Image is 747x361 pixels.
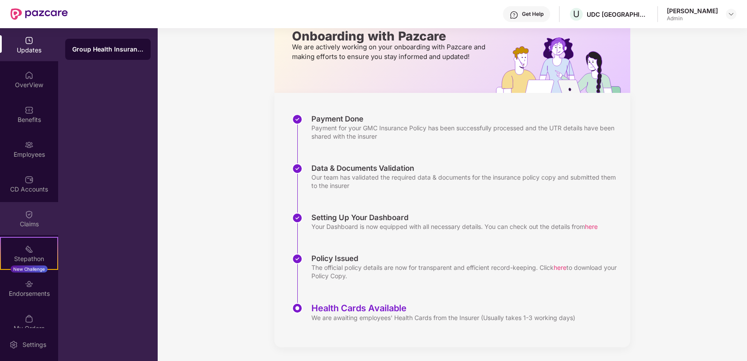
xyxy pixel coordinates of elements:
[311,163,621,173] div: Data & Documents Validation
[292,114,303,125] img: svg+xml;base64,PHN2ZyBpZD0iU3RlcC1Eb25lLTMyeDMyIiB4bWxucz0iaHR0cDovL3d3dy53My5vcmcvMjAwMC9zdmciIH...
[25,36,33,45] img: svg+xml;base64,PHN2ZyBpZD0iVXBkYXRlZCIgeG1sbnM9Imh0dHA6Ly93d3cudzMub3JnLzIwMDAvc3ZnIiB3aWR0aD0iMj...
[522,11,544,18] div: Get Help
[311,263,621,280] div: The official policy details are now for transparent and efficient record-keeping. Click to downlo...
[311,114,621,124] div: Payment Done
[292,163,303,174] img: svg+xml;base64,PHN2ZyBpZD0iU3RlcC1Eb25lLTMyeDMyIiB4bWxucz0iaHR0cDovL3d3dy53My5vcmcvMjAwMC9zdmciIH...
[292,32,488,40] p: Onboarding with Pazcare
[292,254,303,264] img: svg+xml;base64,PHN2ZyBpZD0iU3RlcC1Eb25lLTMyeDMyIiB4bWxucz0iaHR0cDovL3d3dy53My5vcmcvMjAwMC9zdmciIH...
[496,37,630,93] img: hrOnboarding
[25,314,33,323] img: svg+xml;base64,PHN2ZyBpZD0iTXlfT3JkZXJzIiBkYXRhLW5hbWU9Ik15IE9yZGVycyIgeG1sbnM9Imh0dHA6Ly93d3cudz...
[20,340,49,349] div: Settings
[311,124,621,140] div: Payment for your GMC Insurance Policy has been successfully processed and the UTR details have be...
[311,303,575,313] div: Health Cards Available
[510,11,518,19] img: svg+xml;base64,PHN2ZyBpZD0iSGVscC0zMngzMiIgeG1sbnM9Imh0dHA6Ly93d3cudzMub3JnLzIwMDAvc3ZnIiB3aWR0aD...
[25,71,33,80] img: svg+xml;base64,PHN2ZyBpZD0iSG9tZSIgeG1sbnM9Imh0dHA6Ly93d3cudzMub3JnLzIwMDAvc3ZnIiB3aWR0aD0iMjAiIG...
[292,303,303,313] img: svg+xml;base64,PHN2ZyBpZD0iU3RlcC1BY3RpdmUtMzJ4MzIiIHhtbG5zPSJodHRwOi8vd3d3LnczLm9yZy8yMDAwL3N2Zy...
[11,8,68,20] img: New Pazcare Logo
[587,10,648,18] div: UDC [GEOGRAPHIC_DATA]
[292,213,303,223] img: svg+xml;base64,PHN2ZyBpZD0iU3RlcC1Eb25lLTMyeDMyIiB4bWxucz0iaHR0cDovL3d3dy53My5vcmcvMjAwMC9zdmciIH...
[1,254,57,263] div: Stepathon
[25,106,33,114] img: svg+xml;base64,PHN2ZyBpZD0iQmVuZWZpdHMiIHhtbG5zPSJodHRwOi8vd3d3LnczLm9yZy8yMDAwL3N2ZyIgd2lkdGg9Ij...
[311,173,621,190] div: Our team has validated the required data & documents for the insurance policy copy and submitted ...
[585,223,598,230] span: here
[9,340,18,349] img: svg+xml;base64,PHN2ZyBpZD0iU2V0dGluZy0yMHgyMCIgeG1sbnM9Imh0dHA6Ly93d3cudzMub3JnLzIwMDAvc3ZnIiB3aW...
[292,42,488,62] p: We are actively working on your onboarding with Pazcare and making efforts to ensure you stay inf...
[311,313,575,322] div: We are awaiting employees' Health Cards from the Insurer (Usually takes 1-3 working days)
[667,7,718,15] div: [PERSON_NAME]
[11,265,48,273] div: New Challenge
[728,11,735,18] img: svg+xml;base64,PHN2ZyBpZD0iRHJvcGRvd24tMzJ4MzIiIHhtbG5zPSJodHRwOi8vd3d3LnczLm9yZy8yMDAwL3N2ZyIgd2...
[25,210,33,219] img: svg+xml;base64,PHN2ZyBpZD0iQ2xhaW0iIHhtbG5zPSJodHRwOi8vd3d3LnczLm9yZy8yMDAwL3N2ZyIgd2lkdGg9IjIwIi...
[573,9,580,19] span: U
[554,264,566,271] span: here
[311,213,598,222] div: Setting Up Your Dashboard
[25,175,33,184] img: svg+xml;base64,PHN2ZyBpZD0iQ0RfQWNjb3VudHMiIGRhdGEtbmFtZT0iQ0QgQWNjb3VudHMiIHhtbG5zPSJodHRwOi8vd3...
[25,140,33,149] img: svg+xml;base64,PHN2ZyBpZD0iRW1wbG95ZWVzIiB4bWxucz0iaHR0cDovL3d3dy53My5vcmcvMjAwMC9zdmciIHdpZHRoPS...
[25,280,33,288] img: svg+xml;base64,PHN2ZyBpZD0iRW5kb3JzZW1lbnRzIiB4bWxucz0iaHR0cDovL3d3dy53My5vcmcvMjAwMC9zdmciIHdpZH...
[25,245,33,254] img: svg+xml;base64,PHN2ZyB4bWxucz0iaHR0cDovL3d3dy53My5vcmcvMjAwMC9zdmciIHdpZHRoPSIyMSIgaGVpZ2h0PSIyMC...
[311,222,598,231] div: Your Dashboard is now equipped with all necessary details. You can check out the details from
[72,45,144,54] div: Group Health Insurance
[667,15,718,22] div: Admin
[311,254,621,263] div: Policy Issued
